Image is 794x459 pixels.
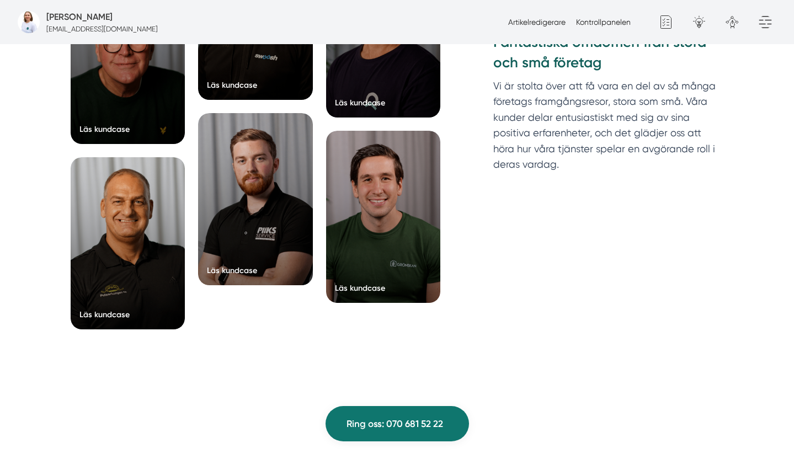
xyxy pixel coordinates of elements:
[493,33,723,78] h3: Fantastiska omdömen från stora och små företag
[576,18,631,26] a: Kontrollpanelen
[326,131,441,303] a: Läs kundcase
[207,79,257,90] div: Läs kundcase
[335,97,385,108] div: Läs kundcase
[79,124,130,135] div: Läs kundcase
[198,113,313,285] a: Läs kundcase
[493,78,723,178] p: Vi är stolta över att få vara en del av så många företags framgångsresor, stora som små. Våra kun...
[335,282,385,293] div: Läs kundcase
[347,417,443,431] span: Ring oss: 070 681 52 22
[79,309,130,320] div: Läs kundcase
[46,24,158,34] p: [EMAIL_ADDRESS][DOMAIN_NAME]
[18,11,40,33] img: bild-pa-smartproduktion-webbyraer-i-borlange.jpg
[508,18,566,26] a: Artikelredigerare
[71,157,185,329] a: Läs kundcase
[326,406,469,441] a: Ring oss: 070 681 52 22
[46,10,113,24] h5: Administratör
[207,265,257,276] div: Läs kundcase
